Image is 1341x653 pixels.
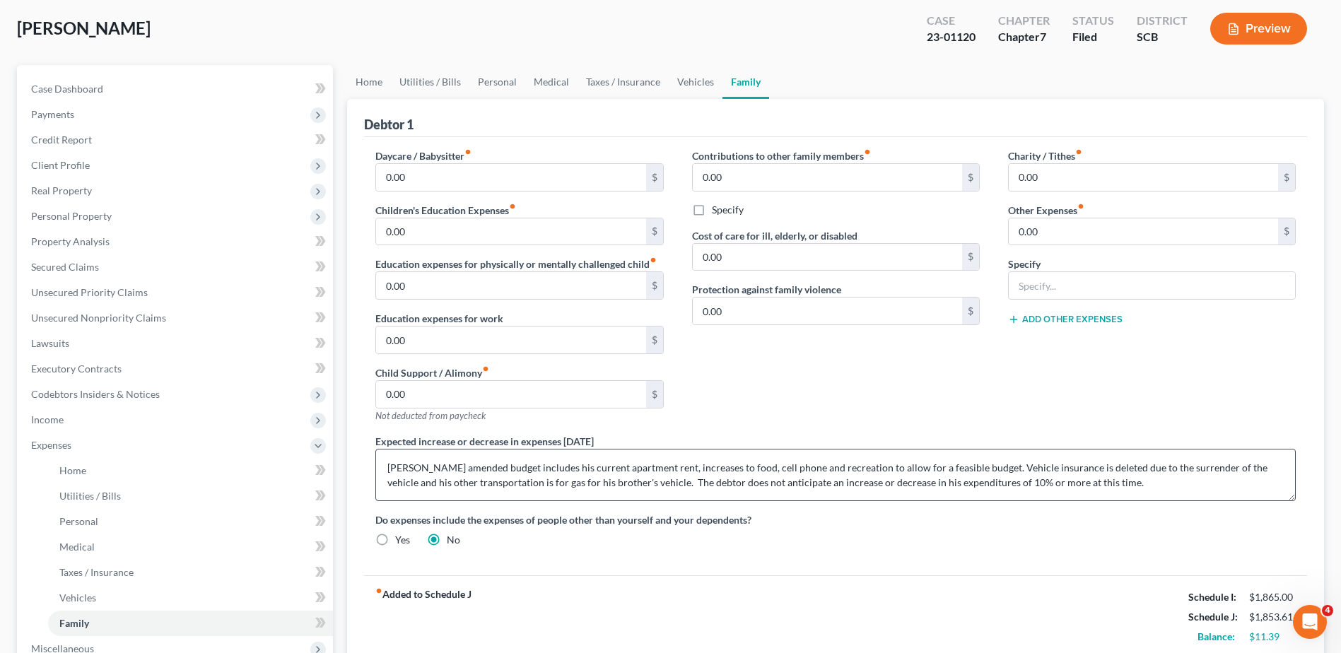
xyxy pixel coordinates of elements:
input: -- [376,272,645,299]
a: Property Analysis [20,229,333,254]
span: Client Profile [31,159,90,171]
span: Executory Contracts [31,363,122,375]
a: Vehicles [669,65,722,99]
span: Payments [31,108,74,120]
label: Charity / Tithes [1008,148,1082,163]
a: Unsecured Priority Claims [20,280,333,305]
div: $ [646,326,663,353]
div: District [1137,13,1188,29]
iframe: Intercom live chat [1293,605,1327,639]
span: Unsecured Priority Claims [31,286,148,298]
label: Do expenses include the expenses of people other than yourself and your dependents? [375,512,1296,527]
span: Income [31,413,64,425]
span: Personal Property [31,210,112,222]
label: Daycare / Babysitter [375,148,472,163]
input: -- [376,164,645,191]
i: fiber_manual_record [509,203,516,210]
div: $ [646,164,663,191]
div: $ [646,381,663,408]
span: Personal [59,515,98,527]
a: Lawsuits [20,331,333,356]
i: fiber_manual_record [1075,148,1082,155]
span: [PERSON_NAME] [17,18,151,38]
label: Specify [1008,257,1041,271]
span: Codebtors Insiders & Notices [31,388,160,400]
div: Chapter [998,13,1050,29]
div: $ [1278,218,1295,245]
input: -- [1009,164,1278,191]
a: Medical [48,534,333,560]
span: Medical [59,541,95,553]
input: -- [693,298,962,324]
input: Specify... [1009,272,1295,299]
span: Not deducted from paycheck [375,410,486,421]
i: fiber_manual_record [482,365,489,372]
a: Home [48,458,333,483]
span: Real Property [31,184,92,196]
input: -- [376,381,645,408]
a: Taxes / Insurance [48,560,333,585]
span: Unsecured Nonpriority Claims [31,312,166,324]
a: Family [48,611,333,636]
div: $11.39 [1249,630,1296,644]
span: Taxes / Insurance [59,566,134,578]
div: Status [1072,13,1114,29]
a: Utilities / Bills [391,65,469,99]
a: Secured Claims [20,254,333,280]
a: Home [347,65,391,99]
div: $ [962,298,979,324]
span: Family [59,617,89,629]
button: Add Other Expenses [1008,314,1123,325]
input: -- [376,218,645,245]
div: 23-01120 [927,29,976,45]
div: $ [1278,164,1295,191]
label: Contributions to other family members [692,148,871,163]
a: Personal [469,65,525,99]
span: Credit Report [31,134,92,146]
div: Debtor 1 [364,116,414,133]
a: Taxes / Insurance [578,65,669,99]
button: Preview [1210,13,1307,45]
label: Other Expenses [1008,203,1084,218]
strong: Schedule I: [1188,591,1236,603]
span: Property Analysis [31,235,110,247]
a: Executory Contracts [20,356,333,382]
a: Personal [48,509,333,534]
div: $1,853.61 [1249,610,1296,624]
span: Home [59,464,86,476]
a: Utilities / Bills [48,483,333,509]
div: SCB [1137,29,1188,45]
a: Case Dashboard [20,76,333,102]
div: $ [646,218,663,245]
label: Specify [712,203,744,217]
input: -- [376,326,645,353]
strong: Balance: [1197,630,1235,642]
span: Expenses [31,439,71,451]
a: Medical [525,65,578,99]
label: Education expenses for physically or mentally challenged child [375,257,657,271]
i: fiber_manual_record [1077,203,1084,210]
div: $ [962,244,979,271]
label: Protection against family violence [692,282,841,297]
strong: Schedule J: [1188,611,1238,623]
div: $ [646,272,663,299]
a: Unsecured Nonpriority Claims [20,305,333,331]
span: Lawsuits [31,337,69,349]
input: -- [693,244,962,271]
a: Vehicles [48,585,333,611]
div: Case [927,13,976,29]
i: fiber_manual_record [464,148,472,155]
label: No [447,533,460,547]
span: Secured Claims [31,261,99,273]
label: Yes [395,533,410,547]
span: Vehicles [59,592,96,604]
input: -- [1009,218,1278,245]
i: fiber_manual_record [864,148,871,155]
div: $1,865.00 [1249,590,1296,604]
label: Expected increase or decrease in expenses [DATE] [375,434,594,449]
span: 4 [1322,605,1333,616]
i: fiber_manual_record [650,257,657,264]
span: Utilities / Bills [59,490,121,502]
span: 7 [1040,30,1046,43]
label: Cost of care for ill, elderly, or disabled [692,228,857,243]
